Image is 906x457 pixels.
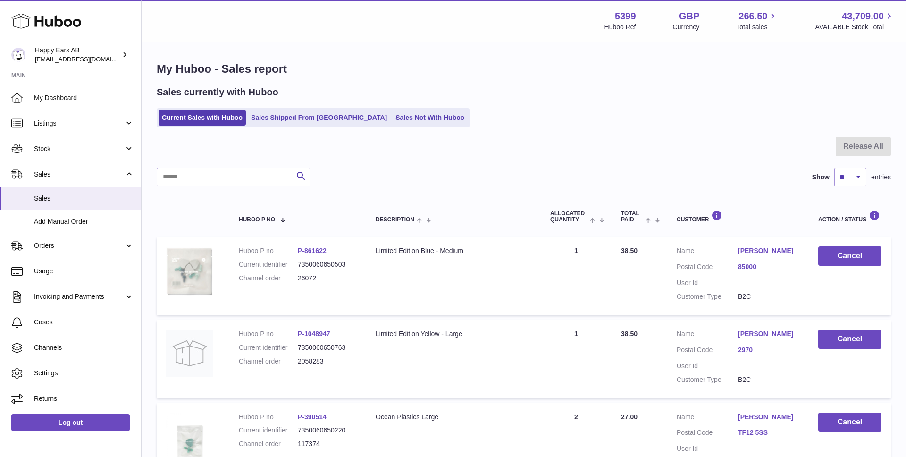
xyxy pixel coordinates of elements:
dt: Postal Code [677,428,738,440]
dt: Current identifier [239,426,298,435]
span: AVAILABLE Stock Total [815,23,895,32]
span: Channels [34,343,134,352]
dd: 2058283 [298,357,357,366]
dt: Huboo P no [239,246,298,255]
dt: Huboo P no [239,413,298,422]
img: 53991712580499.png [166,246,213,296]
dt: Huboo P no [239,330,298,339]
a: [PERSON_NAME] [738,246,799,255]
span: Total paid [621,211,643,223]
div: Ocean Plastics Large [376,413,531,422]
span: Huboo P no [239,217,275,223]
a: Current Sales with Huboo [159,110,246,126]
span: Settings [34,369,134,378]
dt: Channel order [239,357,298,366]
strong: GBP [679,10,699,23]
a: 266.50 Total sales [736,10,778,32]
div: Action / Status [818,210,881,223]
a: [PERSON_NAME] [738,413,799,422]
div: Limited Edition Yellow - Large [376,330,531,339]
span: Cases [34,318,134,327]
span: Add Manual Order [34,217,134,226]
a: P-861622 [298,247,327,254]
dd: 7350060650220 [298,426,357,435]
span: entries [871,173,891,182]
span: Description [376,217,414,223]
button: Cancel [818,246,881,266]
dt: Customer Type [677,375,738,384]
img: no-photo.jpg [166,330,213,377]
dt: Name [677,413,738,424]
dd: 7350060650763 [298,343,357,352]
div: Customer [677,210,799,223]
dt: Current identifier [239,260,298,269]
span: Sales [34,194,134,203]
button: Cancel [818,330,881,349]
span: My Dashboard [34,93,134,102]
button: Cancel [818,413,881,432]
label: Show [812,173,830,182]
span: ALLOCATED Quantity [550,211,587,223]
a: Log out [11,414,130,431]
strong: 5399 [615,10,636,23]
img: 3pl@happyearsearplugs.com [11,48,25,62]
dt: Name [677,330,738,341]
span: Orders [34,241,124,250]
span: Total sales [736,23,778,32]
span: 27.00 [621,413,638,421]
span: 266.50 [738,10,767,23]
td: 1 [541,237,612,315]
dd: 117374 [298,440,357,449]
td: 1 [541,320,612,398]
dt: Name [677,246,738,258]
dt: Postal Code [677,262,738,274]
h2: Sales currently with Huboo [157,86,278,99]
dt: User Id [677,279,738,288]
span: Listings [34,119,124,128]
div: Happy Ears AB [35,46,120,64]
span: Stock [34,144,124,153]
span: 38.50 [621,330,638,338]
a: [PERSON_NAME] [738,330,799,339]
span: Sales [34,170,124,179]
dd: B2C [738,375,799,384]
dt: User Id [677,444,738,453]
span: Usage [34,267,134,276]
span: 38.50 [621,247,638,254]
dd: 7350060650503 [298,260,357,269]
a: Sales Shipped From [GEOGRAPHIC_DATA] [248,110,390,126]
span: Invoicing and Payments [34,292,124,301]
dt: Postal Code [677,346,738,357]
dt: Channel order [239,440,298,449]
div: Currency [673,23,700,32]
dt: Current identifier [239,343,298,352]
span: Returns [34,394,134,403]
a: Sales Not With Huboo [392,110,468,126]
dt: Channel order [239,274,298,283]
a: P-1048947 [298,330,330,338]
dt: User Id [677,362,738,371]
dt: Customer Type [677,292,738,301]
dd: 26072 [298,274,357,283]
div: Limited Edition Blue - Medium [376,246,531,255]
span: 43,709.00 [842,10,884,23]
a: 2970 [738,346,799,355]
a: TF12 5SS [738,428,799,437]
h1: My Huboo - Sales report [157,61,891,76]
a: P-390514 [298,413,327,421]
span: [EMAIL_ADDRESS][DOMAIN_NAME] [35,55,139,63]
a: 85000 [738,262,799,271]
div: Huboo Ref [604,23,636,32]
dd: B2C [738,292,799,301]
a: 43,709.00 AVAILABLE Stock Total [815,10,895,32]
